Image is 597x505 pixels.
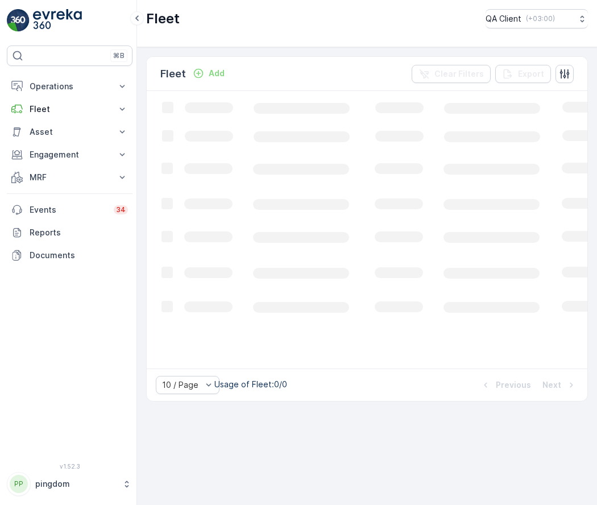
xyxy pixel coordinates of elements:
[434,68,484,80] p: Clear Filters
[486,9,588,28] button: QA Client(+03:00)
[30,81,110,92] p: Operations
[496,379,531,391] p: Previous
[30,250,128,261] p: Documents
[526,14,555,23] p: ( +03:00 )
[7,221,132,244] a: Reports
[486,13,521,24] p: QA Client
[7,198,132,221] a: Events34
[7,121,132,143] button: Asset
[30,227,128,238] p: Reports
[7,166,132,189] button: MRF
[209,68,225,79] p: Add
[30,172,110,183] p: MRF
[146,10,180,28] p: Fleet
[7,472,132,496] button: PPpingdom
[10,475,28,493] div: PP
[7,463,132,470] span: v 1.52.3
[7,75,132,98] button: Operations
[7,9,30,32] img: logo
[7,98,132,121] button: Fleet
[30,149,110,160] p: Engagement
[479,378,532,392] button: Previous
[412,65,491,83] button: Clear Filters
[30,104,110,115] p: Fleet
[188,67,229,80] button: Add
[30,126,110,138] p: Asset
[35,478,117,490] p: pingdom
[518,68,544,80] p: Export
[160,66,186,82] p: Fleet
[116,205,126,214] p: 34
[113,51,125,60] p: ⌘B
[214,379,287,390] p: Usage of Fleet : 0/0
[541,378,578,392] button: Next
[33,9,82,32] img: logo_light-DOdMpM7g.png
[30,204,107,216] p: Events
[7,143,132,166] button: Engagement
[542,379,561,391] p: Next
[495,65,551,83] button: Export
[7,244,132,267] a: Documents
